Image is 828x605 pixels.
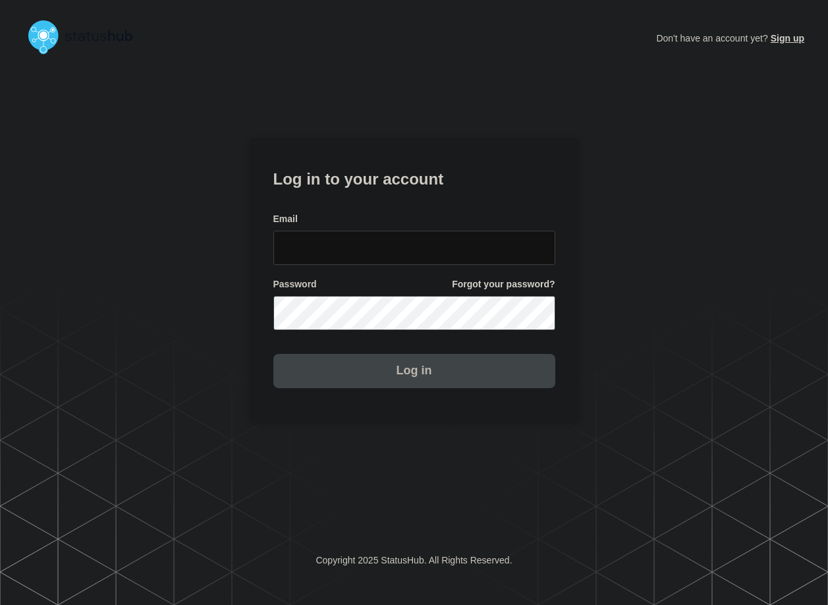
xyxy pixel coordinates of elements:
h1: Log in to your account [273,165,555,190]
a: Sign up [768,33,804,43]
a: Forgot your password? [452,278,555,291]
span: Password [273,278,317,291]
button: Log in [273,354,555,388]
p: Don't have an account yet? [656,22,804,54]
img: StatusHub logo [24,16,149,58]
p: Copyright 2025 StatusHub. All Rights Reserved. [316,555,512,565]
input: email input [273,231,555,265]
span: Email [273,213,298,225]
input: password input [273,296,555,330]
